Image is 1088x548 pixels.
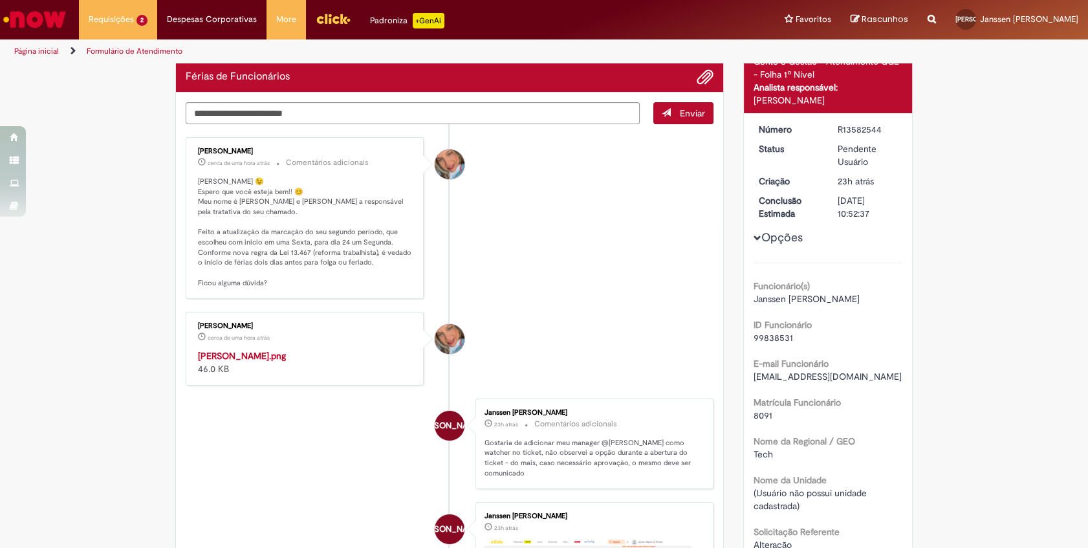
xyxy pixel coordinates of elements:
span: 8091 [754,410,772,421]
a: [PERSON_NAME].png [198,350,286,362]
dt: Status [749,142,829,155]
div: Jacqueline Andrade Galani [435,149,464,179]
div: 46.0 KB [198,349,413,375]
textarea: Digite sua mensagem aqui... [186,102,640,124]
span: More [276,13,296,26]
div: [DATE] 10:52:37 [838,194,898,220]
b: Funcionário(s) [754,280,810,292]
div: Padroniza [370,13,444,28]
button: Adicionar anexos [697,69,713,85]
span: cerca de uma hora atrás [208,334,270,342]
span: [PERSON_NAME] [417,410,482,441]
div: Pendente Usuário [838,142,898,168]
span: Tech [754,448,773,460]
dt: Conclusão Estimada [749,194,829,220]
time: 30/09/2025 15:59:21 [494,421,518,428]
small: Comentários adicionais [286,157,369,168]
div: [PERSON_NAME] [198,148,413,155]
div: Janssen [PERSON_NAME] [484,409,700,417]
div: [PERSON_NAME] [754,94,903,107]
span: [PERSON_NAME] [955,15,1006,23]
span: 23h atrás [838,175,874,187]
button: Enviar [653,102,713,124]
div: 30/09/2025 15:52:34 [838,175,898,188]
div: R13582544 [838,123,898,136]
p: [PERSON_NAME] 😉 Espero que você esteja bem!! 😊 Meu nome é [PERSON_NAME] e [PERSON_NAME] a respons... [198,177,413,289]
div: Gente e Gestão - Atendimento GGE - Folha 1º Nível [754,55,903,81]
span: Enviar [680,107,705,119]
div: Janssen Wilgner De Oliveira [435,514,464,544]
span: Requisições [89,13,134,26]
span: Janssen [PERSON_NAME] [754,293,860,305]
span: (Usuário não possui unidade cadastrada) [754,487,869,512]
span: [PERSON_NAME] [417,514,482,545]
span: 23h atrás [494,524,518,532]
a: Rascunhos [851,14,908,26]
b: Nome da Regional / GEO [754,435,855,447]
div: Analista responsável: [754,81,903,94]
ul: Trilhas de página [10,39,715,63]
span: [EMAIL_ADDRESS][DOMAIN_NAME] [754,371,902,382]
p: +GenAi [413,13,444,28]
span: 23h atrás [494,421,518,428]
div: Janssen Wilgner De Oliveira [435,411,464,441]
img: click_logo_yellow_360x200.png [316,9,351,28]
span: cerca de uma hora atrás [208,159,270,167]
a: Página inicial [14,46,59,56]
b: Nome da Unidade [754,474,827,486]
span: 99838531 [754,332,793,344]
b: E-mail Funcionário [754,358,829,369]
span: Favoritos [796,13,831,26]
b: Solicitação Referente [754,526,840,538]
h2: Férias de Funcionários Histórico de tíquete [186,71,290,83]
div: Jacqueline Andrade Galani [435,324,464,354]
small: Comentários adicionais [534,419,617,430]
time: 30/09/2025 15:52:13 [494,524,518,532]
span: 2 [136,15,147,26]
a: Formulário de Atendimento [87,46,182,56]
div: Janssen [PERSON_NAME] [484,512,700,520]
p: Gostaria de adicionar meu manager @[PERSON_NAME] como watcher no ticket, não observei a opção dur... [484,438,700,479]
div: [PERSON_NAME] [198,322,413,330]
span: Despesas Corporativas [167,13,257,26]
dt: Criação [749,175,829,188]
span: Janssen [PERSON_NAME] [980,14,1078,25]
b: Matrícula Funcionário [754,397,841,408]
time: 01/10/2025 13:44:00 [208,159,270,167]
img: ServiceNow [1,6,68,32]
b: ID Funcionário [754,319,812,331]
dt: Número [749,123,829,136]
span: Rascunhos [862,13,908,25]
